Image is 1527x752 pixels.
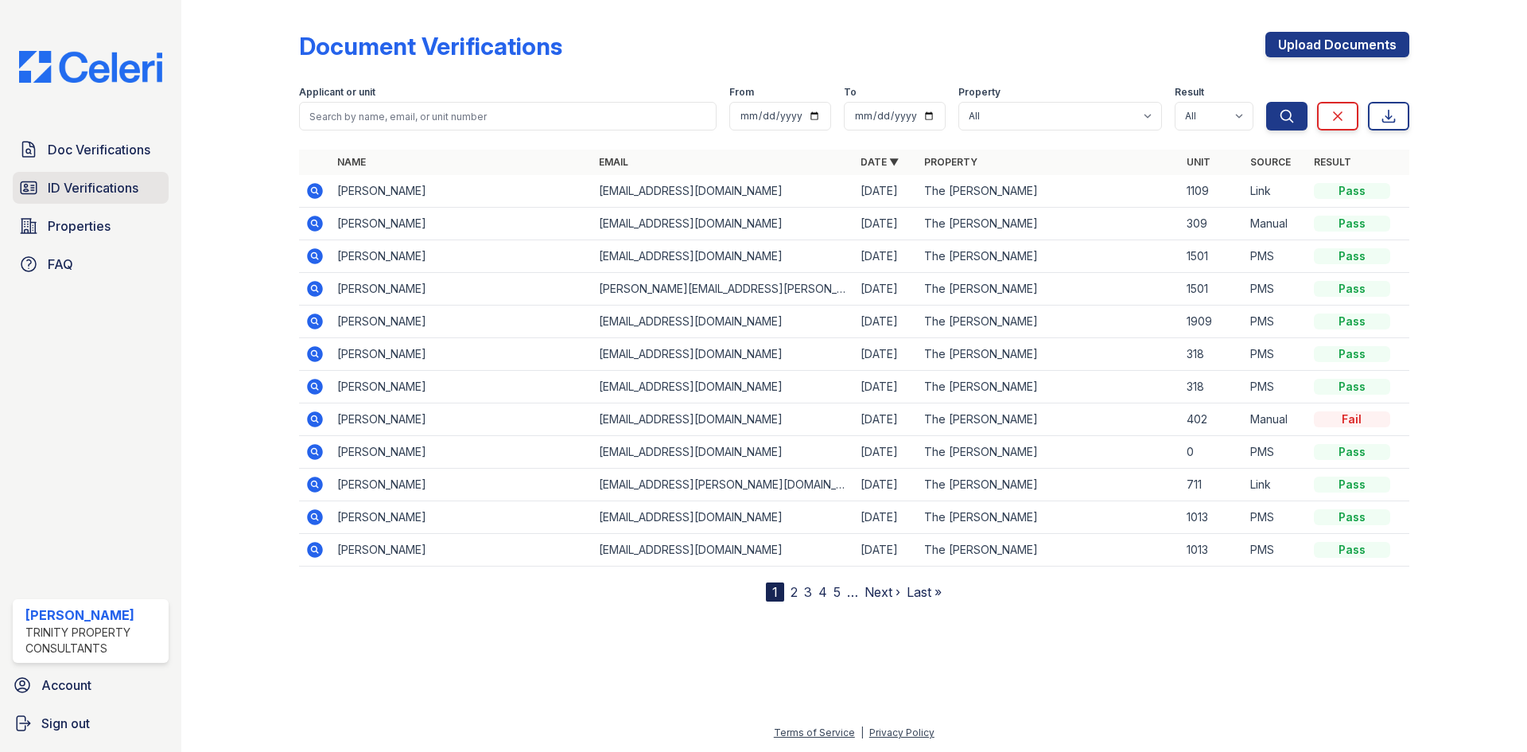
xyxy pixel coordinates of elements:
[13,248,169,280] a: FAQ
[818,584,827,600] a: 4
[861,727,864,738] div: |
[854,371,918,403] td: [DATE]
[331,338,593,371] td: [PERSON_NAME]
[1244,208,1307,240] td: Manual
[1314,156,1351,168] a: Result
[1314,542,1390,558] div: Pass
[331,436,593,469] td: [PERSON_NAME]
[958,86,1001,99] label: Property
[924,156,977,168] a: Property
[1244,371,1307,403] td: PMS
[1180,501,1244,534] td: 1013
[729,86,754,99] label: From
[1244,273,1307,306] td: PMS
[918,338,1179,371] td: The [PERSON_NAME]
[1244,403,1307,436] td: Manual
[593,240,854,273] td: [EMAIL_ADDRESS][DOMAIN_NAME]
[1180,208,1244,240] td: 309
[918,175,1179,208] td: The [PERSON_NAME]
[48,255,73,274] span: FAQ
[1244,501,1307,534] td: PMS
[593,403,854,436] td: [EMAIL_ADDRESS][DOMAIN_NAME]
[1180,240,1244,273] td: 1501
[593,436,854,469] td: [EMAIL_ADDRESS][DOMAIN_NAME]
[1314,509,1390,525] div: Pass
[13,210,169,242] a: Properties
[918,436,1179,469] td: The [PERSON_NAME]
[593,175,854,208] td: [EMAIL_ADDRESS][DOMAIN_NAME]
[331,469,593,501] td: [PERSON_NAME]
[1244,469,1307,501] td: Link
[766,583,784,602] div: 1
[774,727,855,738] a: Terms of Service
[593,208,854,240] td: [EMAIL_ADDRESS][DOMAIN_NAME]
[918,469,1179,501] td: The [PERSON_NAME]
[918,208,1179,240] td: The [PERSON_NAME]
[918,403,1179,436] td: The [PERSON_NAME]
[854,240,918,273] td: [DATE]
[331,273,593,306] td: [PERSON_NAME]
[804,584,812,600] a: 3
[918,501,1179,534] td: The [PERSON_NAME]
[593,469,854,501] td: [EMAIL_ADDRESS][PERSON_NAME][DOMAIN_NAME]
[41,676,91,695] span: Account
[1314,248,1390,264] div: Pass
[1314,411,1390,427] div: Fail
[1180,273,1244,306] td: 1501
[854,403,918,436] td: [DATE]
[337,156,366,168] a: Name
[1244,306,1307,338] td: PMS
[854,501,918,534] td: [DATE]
[1180,338,1244,371] td: 318
[791,584,798,600] a: 2
[25,625,162,657] div: Trinity Property Consultants
[854,175,918,208] td: [DATE]
[593,501,854,534] td: [EMAIL_ADDRESS][DOMAIN_NAME]
[1180,469,1244,501] td: 711
[854,208,918,240] td: [DATE]
[918,240,1179,273] td: The [PERSON_NAME]
[854,273,918,306] td: [DATE]
[1314,477,1390,493] div: Pass
[847,583,858,602] span: …
[13,134,169,166] a: Doc Verifications
[48,216,111,236] span: Properties
[13,172,169,204] a: ID Verifications
[1314,314,1390,329] div: Pass
[6,51,175,83] img: CE_Logo_Blue-a8612792a0a2168367f1c8372b55b34899dd931a85d93a1a3d3e32e68fde9ad4.png
[854,338,918,371] td: [DATE]
[1314,379,1390,395] div: Pass
[1314,346,1390,362] div: Pass
[599,156,628,168] a: Email
[1180,175,1244,208] td: 1109
[299,102,717,131] input: Search by name, email, or unit number
[6,669,175,701] a: Account
[854,534,918,567] td: [DATE]
[41,714,90,733] span: Sign out
[854,436,918,469] td: [DATE]
[1180,534,1244,567] td: 1013
[48,178,138,197] span: ID Verifications
[918,273,1179,306] td: The [PERSON_NAME]
[1244,436,1307,469] td: PMS
[918,371,1179,403] td: The [PERSON_NAME]
[833,584,841,600] a: 5
[1175,86,1204,99] label: Result
[331,501,593,534] td: [PERSON_NAME]
[1314,216,1390,232] div: Pass
[1187,156,1210,168] a: Unit
[865,584,900,600] a: Next ›
[331,371,593,403] td: [PERSON_NAME]
[299,86,375,99] label: Applicant or unit
[1180,306,1244,338] td: 1909
[6,707,175,739] a: Sign out
[1244,338,1307,371] td: PMS
[331,240,593,273] td: [PERSON_NAME]
[861,156,899,168] a: Date ▼
[1244,175,1307,208] td: Link
[25,606,162,625] div: [PERSON_NAME]
[593,273,854,306] td: [PERSON_NAME][EMAIL_ADDRESS][PERSON_NAME][DOMAIN_NAME]
[1314,183,1390,199] div: Pass
[854,306,918,338] td: [DATE]
[1180,371,1244,403] td: 318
